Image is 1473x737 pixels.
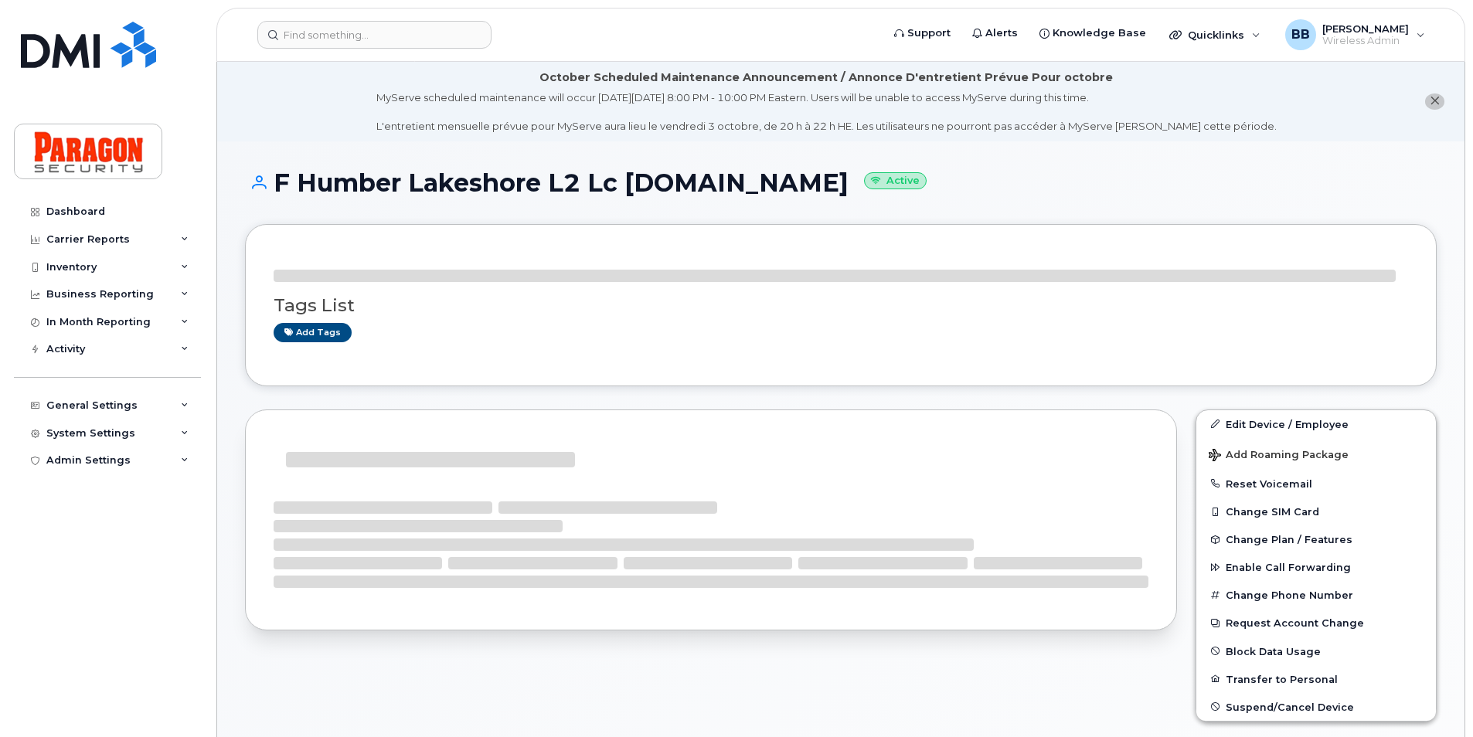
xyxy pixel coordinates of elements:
button: Block Data Usage [1196,637,1436,665]
button: Change SIM Card [1196,498,1436,525]
button: Transfer to Personal [1196,665,1436,693]
h3: Tags List [274,296,1408,315]
button: Request Account Change [1196,609,1436,637]
a: Add tags [274,323,352,342]
span: Change Plan / Features [1226,534,1352,545]
button: Change Plan / Features [1196,525,1436,553]
button: Add Roaming Package [1196,438,1436,470]
button: Reset Voicemail [1196,470,1436,498]
span: Suspend/Cancel Device [1226,701,1354,712]
span: Enable Call Forwarding [1226,562,1351,573]
button: Suspend/Cancel Device [1196,693,1436,721]
div: MyServe scheduled maintenance will occur [DATE][DATE] 8:00 PM - 10:00 PM Eastern. Users will be u... [376,90,1277,134]
small: Active [864,172,927,190]
div: October Scheduled Maintenance Announcement / Annonce D'entretient Prévue Pour octobre [539,70,1113,86]
h1: F Humber Lakeshore L2 Lc [DOMAIN_NAME] [245,169,1437,196]
button: Change Phone Number [1196,581,1436,609]
button: Enable Call Forwarding [1196,553,1436,581]
button: close notification [1425,93,1444,110]
span: Add Roaming Package [1209,449,1349,464]
a: Edit Device / Employee [1196,410,1436,438]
